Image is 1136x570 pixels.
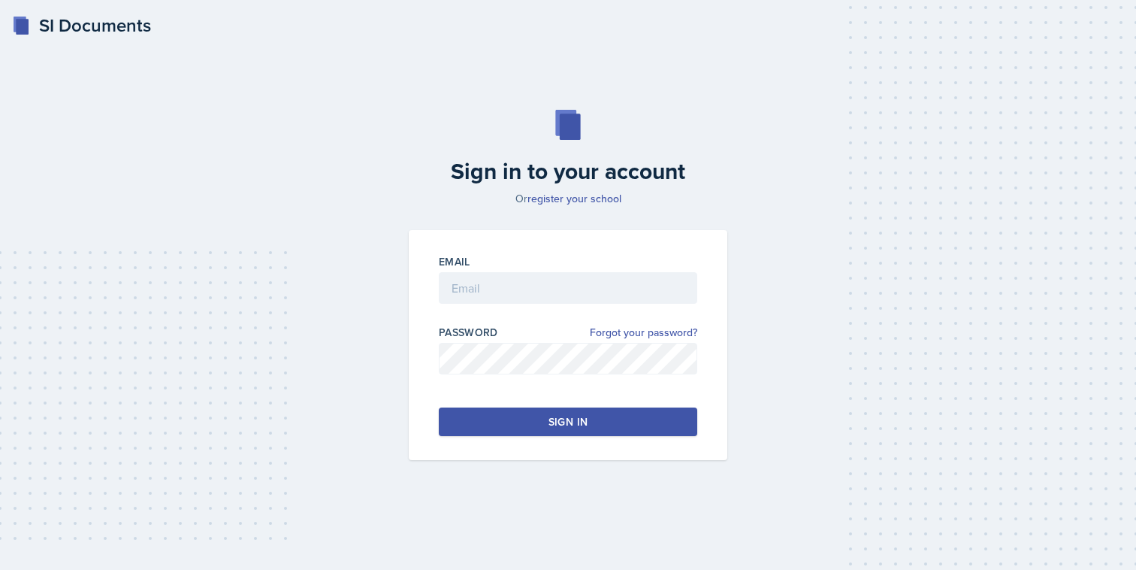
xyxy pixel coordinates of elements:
label: Password [439,325,498,340]
h2: Sign in to your account [400,158,736,185]
a: Forgot your password? [590,325,697,341]
label: Email [439,254,470,269]
a: register your school [527,191,621,206]
button: Sign in [439,408,697,436]
div: Sign in [548,414,588,429]
p: Or [400,191,736,206]
input: Email [439,272,697,304]
a: SI Documents [12,12,151,39]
